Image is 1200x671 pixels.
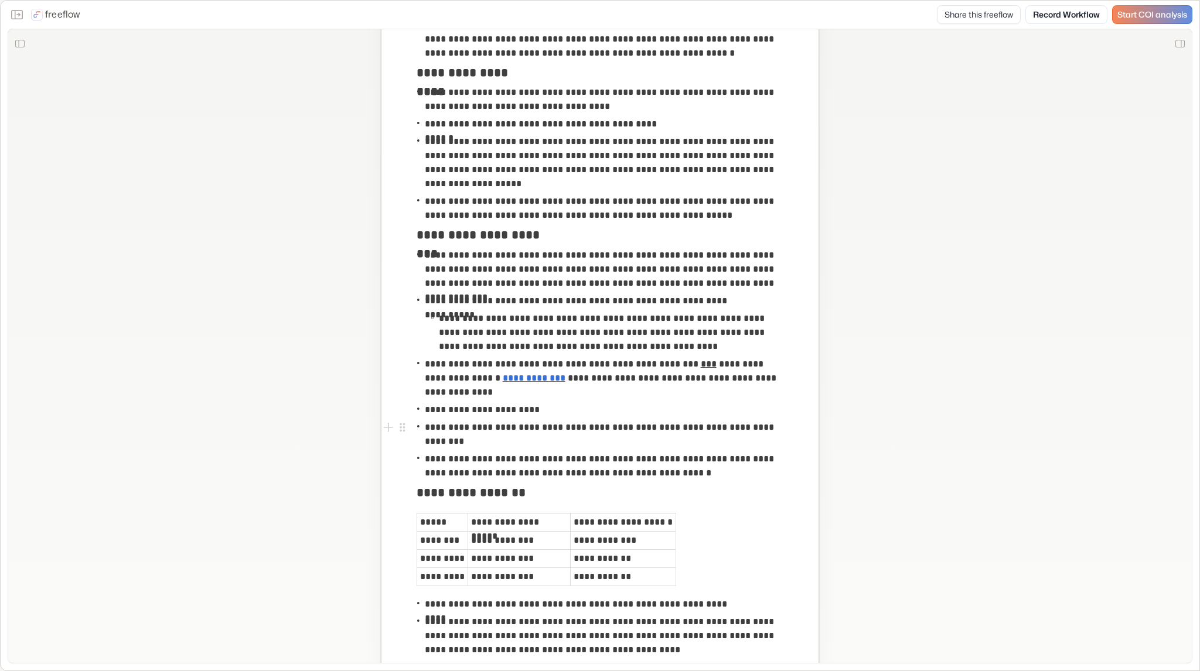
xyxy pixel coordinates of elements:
p: freeflow [45,8,80,22]
a: freeflow [31,8,80,22]
button: Add block [381,420,396,434]
a: Record Workflow [1025,5,1107,24]
a: Start COI analysis [1112,5,1192,24]
button: Share this freeflow [937,5,1021,24]
button: Close the sidebar [8,5,26,24]
button: Open block menu [396,420,410,434]
span: Start COI analysis [1117,10,1187,20]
